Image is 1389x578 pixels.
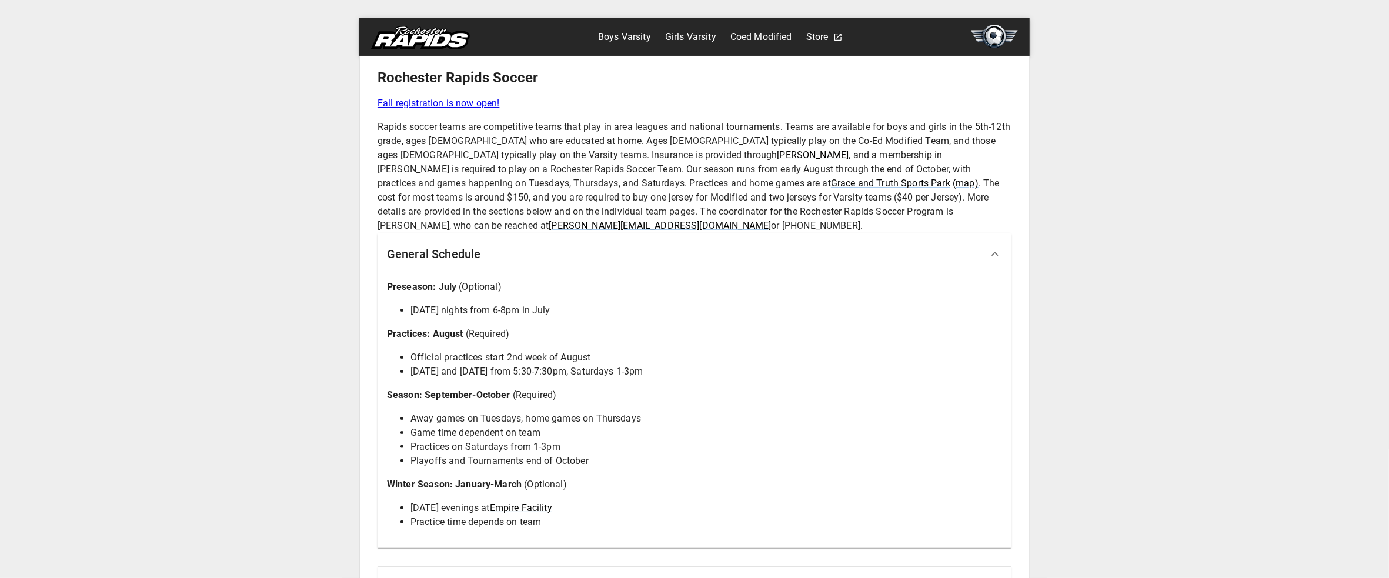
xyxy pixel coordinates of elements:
[387,245,480,263] h6: General Schedule
[410,365,1002,379] li: [DATE] and [DATE] from 5:30-7:30pm, Saturdays 1-3pm
[410,303,1002,318] li: [DATE] nights from 6-8pm in July
[466,328,510,339] span: (Required)
[598,28,651,46] a: Boys Varsity
[371,26,470,49] img: rapids.svg
[410,440,1002,454] li: Practices on Saturdays from 1-3pm
[387,389,510,400] span: Season: September-October
[777,149,849,161] a: [PERSON_NAME]
[730,28,792,46] a: Coed Modified
[410,501,1002,515] li: [DATE] evenings at
[971,25,1018,48] img: soccer.svg
[459,281,502,292] span: (Optional)
[410,412,1002,426] li: Away games on Tuesdays, home games on Thursdays
[806,28,829,46] a: Store
[831,178,950,189] a: Grace and Truth Sports Park
[665,28,716,46] a: Girls Varsity
[378,96,1011,111] a: Fall registration is now open!
[513,389,557,400] span: (Required)
[378,120,1011,233] p: Rapids soccer teams are competitive teams that play in area leagues and national tournaments. Tea...
[410,454,1002,468] li: Playoffs and Tournaments end of October
[387,479,522,490] span: Winter Season: January-March
[387,328,463,339] span: Practices: August
[378,233,1011,275] div: General Schedule
[410,350,1002,365] li: Official practices start 2nd week of August
[387,281,456,292] span: Preseason: July
[549,220,771,231] a: [PERSON_NAME][EMAIL_ADDRESS][DOMAIN_NAME]
[524,479,567,490] span: (Optional)
[490,502,552,513] a: Empire Facility
[953,178,979,189] a: (map)
[378,68,1011,87] h5: Rochester Rapids Soccer
[410,426,1002,440] li: Game time dependent on team
[410,515,1002,529] li: Practice time depends on team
